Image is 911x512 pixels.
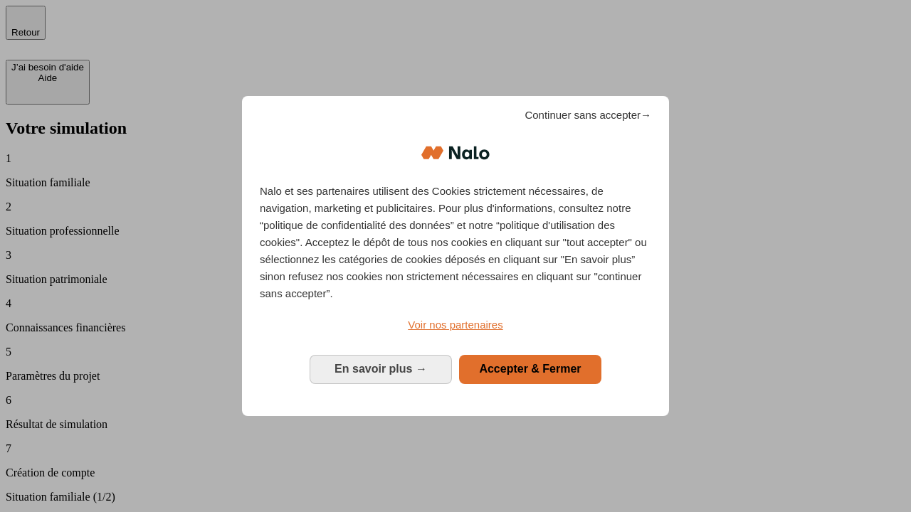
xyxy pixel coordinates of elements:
div: Bienvenue chez Nalo Gestion du consentement [242,96,669,415]
a: Voir nos partenaires [260,316,651,334]
button: En savoir plus: Configurer vos consentements [310,355,452,383]
span: Voir nos partenaires [408,319,502,331]
img: Logo [421,132,490,174]
p: Nalo et ses partenaires utilisent des Cookies strictement nécessaires, de navigation, marketing e... [260,183,651,302]
span: En savoir plus → [335,363,427,375]
span: Accepter & Fermer [479,363,581,375]
button: Accepter & Fermer: Accepter notre traitement des données et fermer [459,355,601,383]
span: Continuer sans accepter→ [525,107,651,124]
